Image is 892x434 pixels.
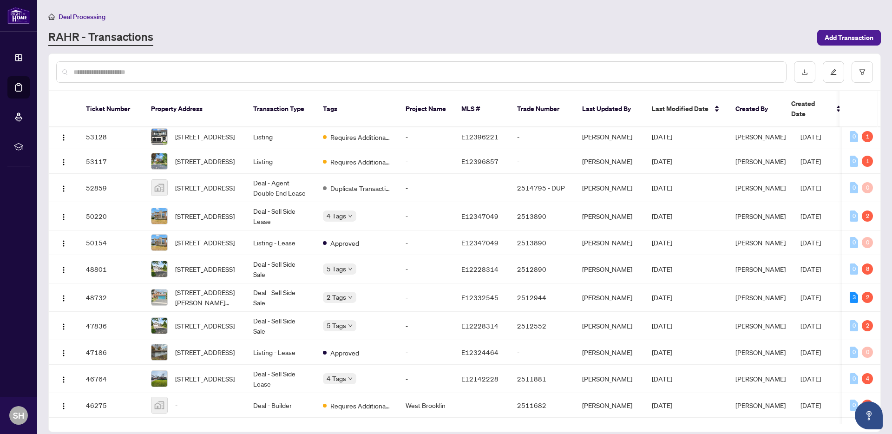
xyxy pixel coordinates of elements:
td: - [398,230,454,255]
td: [PERSON_NAME] [575,365,644,393]
img: Logo [60,376,67,383]
div: 0 [850,237,858,248]
img: thumbnail-img [151,318,167,334]
img: thumbnail-img [151,344,167,360]
span: Created Date [791,99,830,119]
img: thumbnail-img [151,129,167,145]
div: 0 [850,373,858,384]
span: down [348,214,353,218]
span: [DATE] [652,265,672,273]
button: Logo [56,209,71,224]
div: 0 [850,182,858,193]
span: [DATE] [800,375,821,383]
button: Logo [56,318,71,333]
span: home [48,13,55,20]
td: 48732 [79,283,144,312]
span: [DATE] [652,157,672,165]
div: 0 [850,156,858,167]
img: thumbnail-img [151,261,167,277]
button: Open asap [855,401,883,429]
td: - [398,312,454,340]
td: 48801 [79,255,144,283]
span: Add Transaction [825,30,873,45]
img: thumbnail-img [151,153,167,169]
td: 2512944 [510,283,575,312]
span: [DATE] [652,238,672,247]
span: Approved [330,348,359,358]
span: [DATE] [800,322,821,330]
td: 2513890 [510,230,575,255]
td: - [398,283,454,312]
span: SH [13,409,24,422]
td: 50154 [79,230,144,255]
span: [DATE] [800,401,821,409]
span: Last Modified Date [652,104,708,114]
div: 0 [850,400,858,411]
button: Logo [56,345,71,360]
img: thumbnail-img [151,397,167,413]
span: [DATE] [652,212,672,220]
img: Logo [60,349,67,357]
button: Add Transaction [817,30,881,46]
td: - [398,255,454,283]
td: [PERSON_NAME] [575,340,644,365]
span: filter [859,69,866,75]
img: thumbnail-img [151,180,167,196]
th: Ticket Number [79,91,144,127]
td: [PERSON_NAME] [575,202,644,230]
td: - [510,125,575,149]
td: 2511881 [510,365,575,393]
td: - [398,202,454,230]
td: Deal - Sell Side Lease [246,365,315,393]
span: Requires Additional Docs [330,132,391,142]
td: [PERSON_NAME] [575,149,644,174]
img: thumbnail-img [151,289,167,305]
button: Logo [56,262,71,276]
td: - [510,340,575,365]
span: down [348,323,353,328]
img: thumbnail-img [151,371,167,387]
th: Last Modified Date [644,91,728,127]
span: [DATE] [652,348,672,356]
span: down [348,267,353,271]
td: - [510,149,575,174]
span: 5 Tags [327,263,346,274]
td: Listing - Lease [246,230,315,255]
div: 1 [862,156,873,167]
a: RAHR - Transactions [48,29,153,46]
td: 47836 [79,312,144,340]
span: [DATE] [800,293,821,302]
span: [DATE] [800,265,821,273]
span: [PERSON_NAME] [735,132,786,141]
td: [PERSON_NAME] [575,283,644,312]
button: Logo [56,398,71,413]
td: 2512552 [510,312,575,340]
button: Logo [56,129,71,144]
span: [DATE] [652,322,672,330]
td: - [398,125,454,149]
span: 4 Tags [327,210,346,221]
span: edit [830,69,837,75]
th: Created By [728,91,784,127]
td: 53128 [79,125,144,149]
td: 46764 [79,365,144,393]
img: Logo [60,213,67,221]
span: [DATE] [800,184,821,192]
div: 0 [850,320,858,331]
button: download [794,61,815,83]
td: Deal - Sell Side Sale [246,312,315,340]
span: Approved [330,238,359,248]
img: thumbnail-img [151,208,167,224]
td: 2512890 [510,255,575,283]
span: down [348,295,353,300]
span: [DATE] [800,238,821,247]
img: Logo [60,295,67,302]
td: Deal - Agent Double End Lease [246,174,315,202]
span: [STREET_ADDRESS] [175,156,235,166]
span: Requires Additional Docs [330,401,391,411]
button: Logo [56,154,71,169]
span: [STREET_ADDRESS] [175,211,235,221]
span: [STREET_ADDRESS] [175,237,235,248]
span: [STREET_ADDRESS] [175,264,235,274]
span: [DATE] [800,157,821,165]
